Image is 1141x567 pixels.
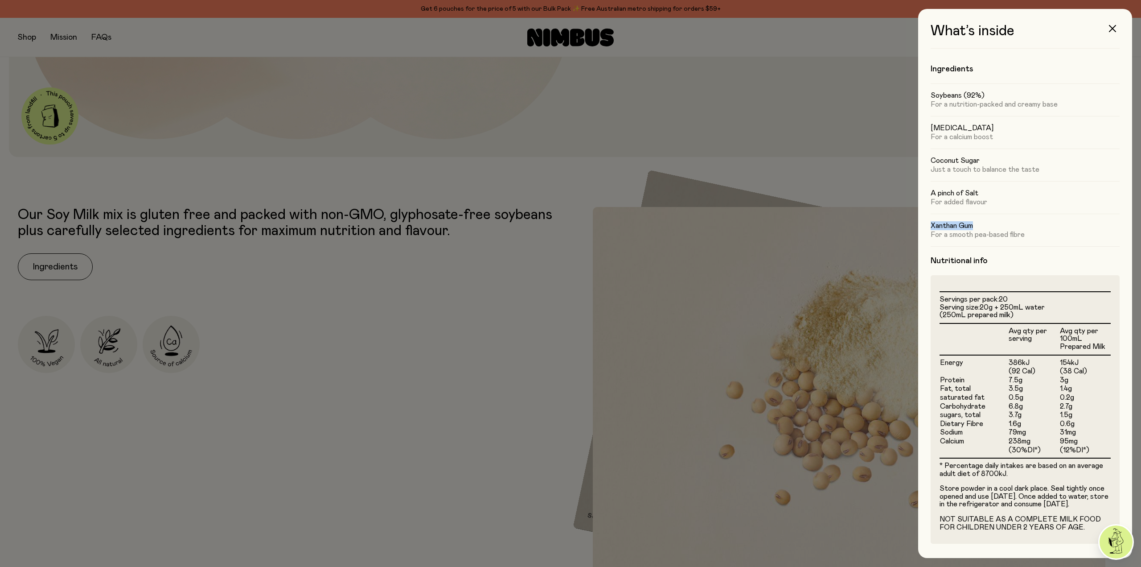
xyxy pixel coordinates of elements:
[1059,355,1111,368] td: 154kJ
[1008,411,1059,420] td: 3.7g
[1059,428,1111,437] td: 31mg
[940,385,971,392] span: Fat, total
[1059,376,1111,385] td: 3g
[1008,367,1059,376] td: (92 Cal)
[1008,428,1059,437] td: 79mg
[1008,376,1059,385] td: 7.5g
[940,516,1111,531] p: NOT SUITABLE AS A COMPLETE MILK FOOD FOR CHILDREN UNDER 2 YEARS OF AGE.
[931,23,1120,49] h3: What’s inside
[931,165,1120,174] p: Just a touch to balance the taste
[940,485,1111,509] p: Store powder in a cool dark place. Seal tightly once opened and use [DATE]. Once added to water, ...
[940,377,965,384] span: Protein
[1008,437,1059,446] td: 238mg
[931,132,1120,141] p: For a calcium boost
[1059,367,1111,376] td: (38 Cal)
[1008,393,1059,402] td: 0.5g
[940,296,1111,304] li: Servings per pack:
[940,304,1111,319] li: Serving size:
[940,394,985,401] span: saturated fat
[931,221,1120,230] h5: Xanthan Gum
[1059,411,1111,420] td: 1.5g
[1008,402,1059,411] td: 6.8g
[999,296,1008,303] span: 20
[1059,393,1111,402] td: 0.2g
[1008,323,1059,355] th: Avg qty per serving
[931,256,1120,266] h4: Nutritional info
[931,198,1120,207] p: For added flavour
[1008,446,1059,458] td: (30%DI*)
[1059,385,1111,393] td: 1.4g
[931,156,1120,165] h5: Coconut Sugar
[931,124,1120,132] h5: [MEDICAL_DATA]
[931,91,1120,100] h5: Soybeans (92%)
[940,359,963,366] span: Energy
[940,429,963,436] span: Sodium
[931,64,1120,74] h4: Ingredients
[940,438,964,445] span: Calcium
[1008,355,1059,368] td: 386kJ
[1008,420,1059,429] td: 1.6g
[1059,402,1111,411] td: 2.7g
[1008,385,1059,393] td: 3.5g
[940,420,983,427] span: Dietary Fibre
[931,100,1120,109] p: For a nutrition-packed and creamy base
[940,462,1111,478] p: * Percentage daily intakes are based on an average adult diet of 8700kJ.
[1059,323,1111,355] th: Avg qty per 100mL Prepared Milk
[940,411,981,418] span: sugars, total
[1059,446,1111,458] td: (12%DI*)
[1100,526,1133,559] img: agent
[1059,420,1111,429] td: 0.6g
[940,304,1045,319] span: 20g + 250mL water (250mL prepared milk)
[1059,437,1111,446] td: 95mg
[931,230,1120,239] p: For a smooth pea-based fibre
[940,403,985,410] span: Carbohydrate
[931,189,1120,198] h5: A pinch of Salt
